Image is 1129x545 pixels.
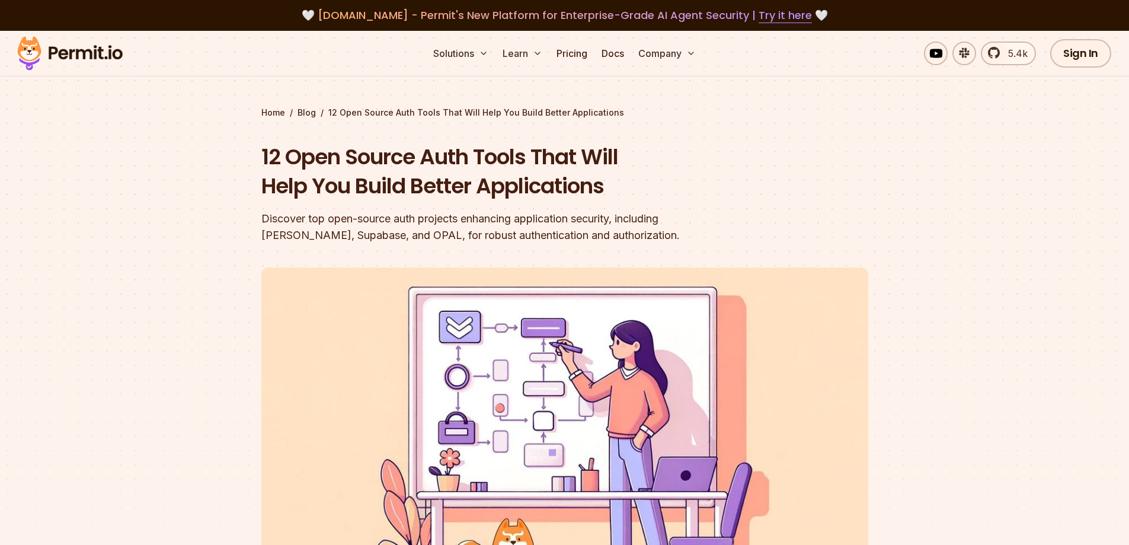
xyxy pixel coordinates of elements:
div: 🤍 🤍 [28,7,1101,24]
a: 5.4k [981,42,1036,65]
img: Permit logo [12,33,128,74]
h1: 12 Open Source Auth Tools That Will Help You Build Better Applications [261,142,717,201]
button: Solutions [428,42,493,65]
a: Try it here [759,8,812,23]
div: / / [261,107,868,119]
span: [DOMAIN_NAME] - Permit's New Platform for Enterprise-Grade AI Agent Security | [318,8,812,23]
span: 5.4k [1001,46,1028,60]
a: Docs [597,42,629,65]
a: Sign In [1050,39,1111,68]
div: Discover top open-source auth projects enhancing application security, including [PERSON_NAME], S... [261,211,717,244]
a: Blog [298,107,316,119]
button: Learn [498,42,547,65]
button: Company [634,42,701,65]
a: Pricing [552,42,592,65]
a: Home [261,107,285,119]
